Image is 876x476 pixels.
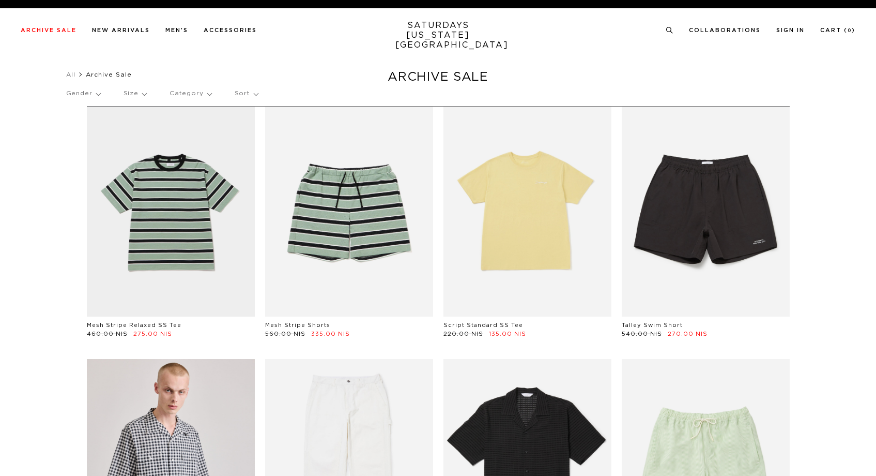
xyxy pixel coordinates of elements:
[86,71,132,78] span: Archive Sale
[204,27,257,33] a: Accessories
[124,82,146,106] p: Size
[170,82,211,106] p: Category
[265,331,305,337] span: 560.00 NIS
[133,331,172,337] span: 275.00 NIS
[311,331,350,337] span: 335.00 NIS
[489,331,526,337] span: 135.00 NIS
[622,322,683,328] a: Talley Swim Short
[92,27,150,33] a: New Arrivals
[66,71,75,78] a: All
[622,331,662,337] span: 540.00 NIS
[87,322,181,328] a: Mesh Stripe Relaxed SS Tee
[165,27,188,33] a: Men's
[820,27,855,33] a: Cart (0)
[235,82,258,106] p: Sort
[848,28,852,33] small: 0
[443,331,483,337] span: 220.00 NIS
[689,27,761,33] a: Collaborations
[21,27,76,33] a: Archive Sale
[443,322,523,328] a: Script Standard SS Tee
[265,322,330,328] a: Mesh Stripe Shorts
[66,82,100,106] p: Gender
[87,331,128,337] span: 460.00 NIS
[395,21,481,50] a: SATURDAYS[US_STATE][GEOGRAPHIC_DATA]
[776,27,805,33] a: Sign In
[668,331,708,337] span: 270.00 NIS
